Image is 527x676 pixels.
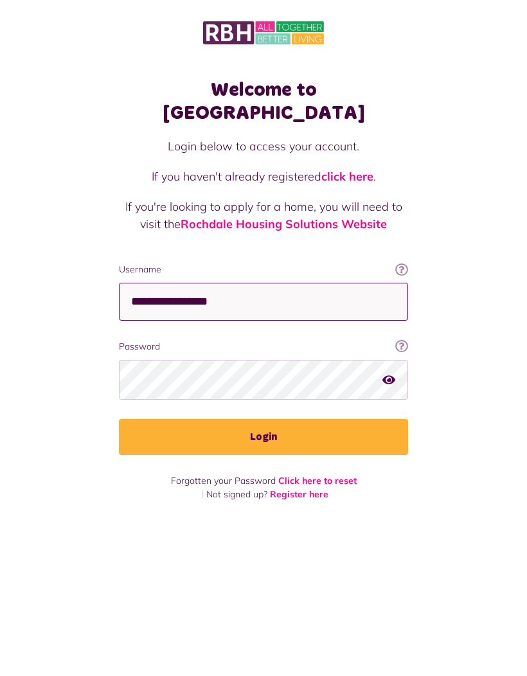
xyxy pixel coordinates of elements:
p: If you haven't already registered . [119,168,408,185]
span: Not signed up? [206,488,267,500]
a: Click here to reset [278,475,357,486]
img: MyRBH [203,19,324,46]
a: Rochdale Housing Solutions Website [181,217,387,231]
p: If you're looking to apply for a home, you will need to visit the [119,198,408,233]
label: Username [119,263,408,276]
a: click here [321,169,373,184]
h1: Welcome to [GEOGRAPHIC_DATA] [119,78,408,125]
label: Password [119,340,408,353]
span: Forgotten your Password [171,475,276,486]
p: Login below to access your account. [119,138,408,155]
button: Login [119,419,408,455]
a: Register here [270,488,328,500]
